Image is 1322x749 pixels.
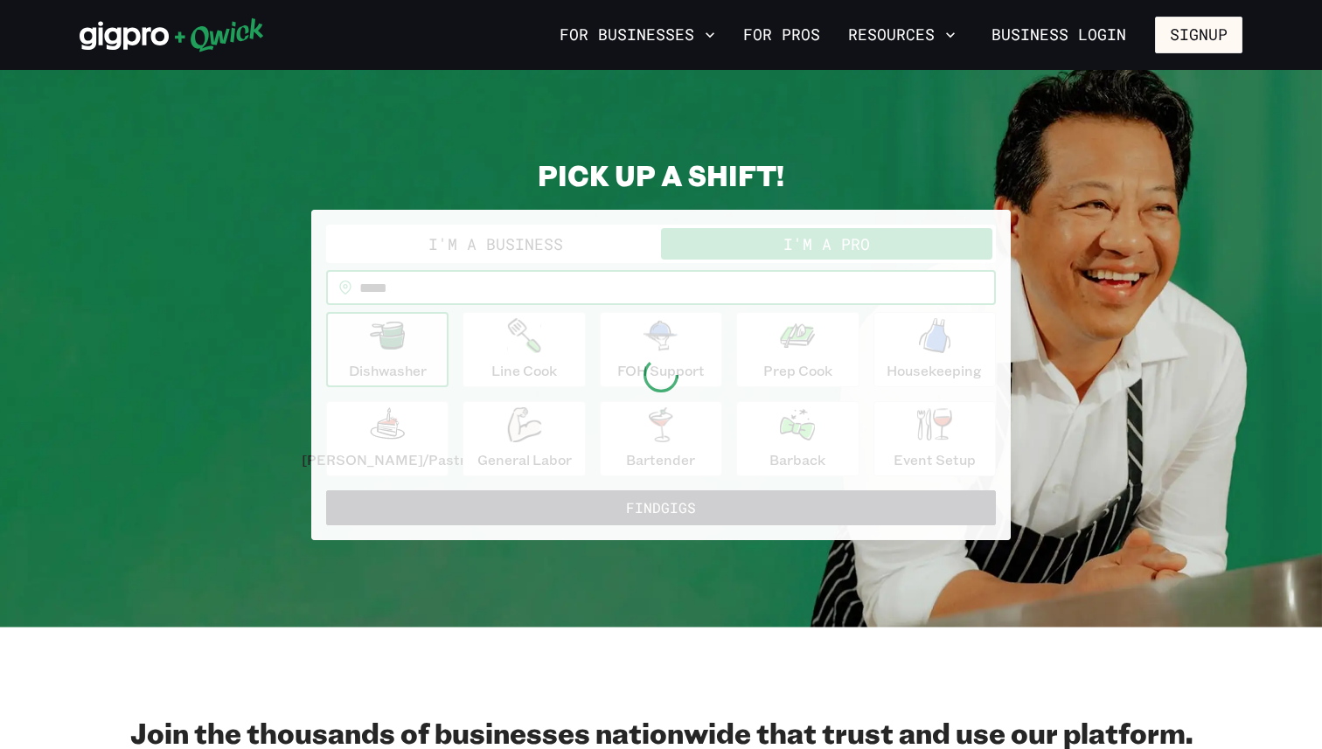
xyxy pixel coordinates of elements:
button: For Businesses [553,20,722,50]
p: [PERSON_NAME]/Pastry [302,449,473,470]
button: Signup [1155,17,1242,53]
h2: PICK UP A SHIFT! [311,157,1011,192]
a: For Pros [736,20,827,50]
button: Resources [841,20,963,50]
a: Business Login [977,17,1141,53]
